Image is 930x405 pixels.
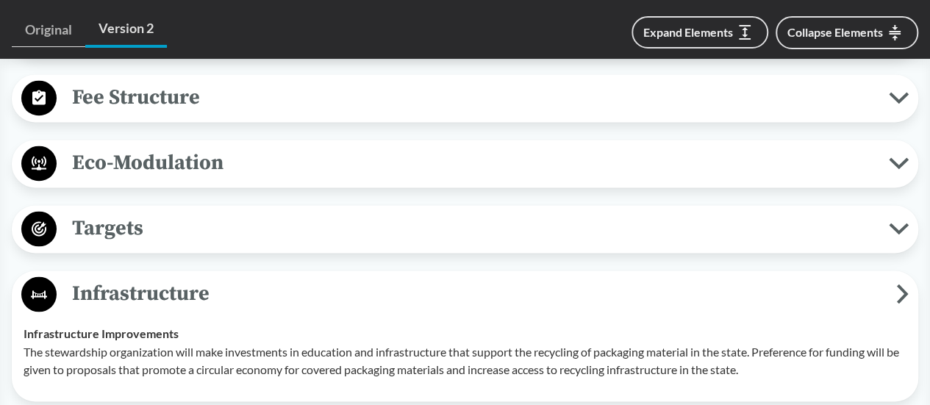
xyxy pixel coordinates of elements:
p: The stewardship organization will make investments in education and infrastructure that support t... [24,343,906,378]
strong: Infrastructure Improvements [24,326,179,340]
button: Collapse Elements [776,16,918,49]
button: Targets [17,210,913,248]
span: Fee Structure [57,81,889,114]
a: Original [12,13,85,47]
button: Infrastructure [17,276,913,313]
button: Eco-Modulation [17,145,913,182]
span: Eco-Modulation [57,146,889,179]
button: Fee Structure [17,79,913,117]
a: Version 2 [85,12,167,48]
span: Targets [57,212,889,245]
button: Expand Elements [632,16,768,49]
span: Infrastructure [57,277,896,310]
